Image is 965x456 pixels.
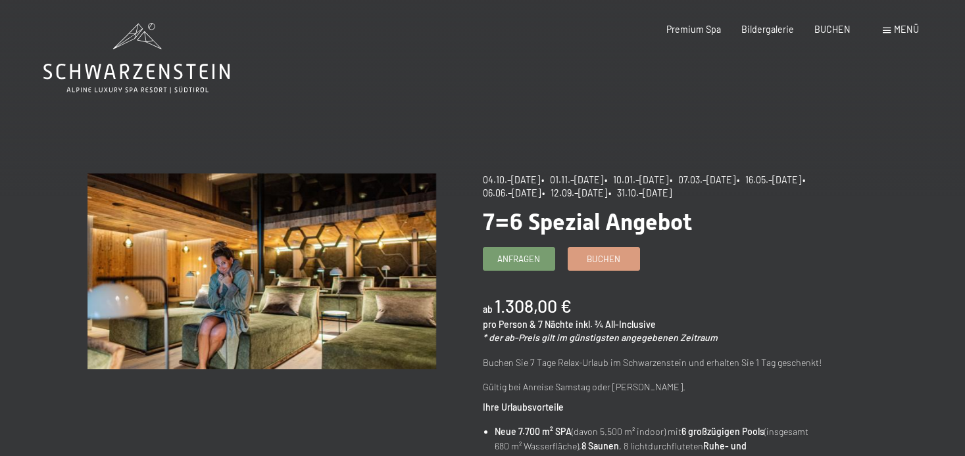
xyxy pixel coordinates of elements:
span: • 12.09.–[DATE] [542,187,607,198]
span: inkl. ¾ All-Inclusive [576,319,656,330]
strong: Ihre Urlaubsvorteile [483,401,564,413]
a: Premium Spa [666,24,721,35]
strong: 6 großzügigen Pools [681,426,764,437]
a: BUCHEN [814,24,851,35]
span: 7 Nächte [538,319,574,330]
span: pro Person & [483,319,536,330]
span: 04.10.–[DATE] [483,174,540,185]
a: Buchen [568,248,639,269]
em: * der ab-Preis gilt im günstigsten angegebenen Zeitraum [483,332,718,343]
span: Buchen [587,253,620,265]
p: Gültig bei Anreise Samstag oder [PERSON_NAME]. [483,380,831,395]
span: Anfragen [497,253,540,265]
span: • 31.10.–[DATE] [608,187,672,198]
p: Buchen Sie 7 Tage Relax-Urlaub im Schwarzenstein und erhalten Sie 1 Tag geschenkt! [483,355,831,371]
span: • 01.11.–[DATE] [541,174,603,185]
span: • 10.01.–[DATE] [605,174,668,185]
b: 1.308,00 € [495,295,572,316]
img: 7=6 Spezial Angebot [87,173,436,369]
strong: 8 Saunen [581,440,619,451]
span: • 16.05.–[DATE] [737,174,801,185]
span: Menü [894,24,919,35]
span: ab [483,304,493,315]
a: Bildergalerie [741,24,794,35]
a: Anfragen [483,248,555,269]
span: • 07.03.–[DATE] [670,174,735,185]
span: • 06.06.–[DATE] [483,174,809,198]
span: 7=6 Spezial Angebot [483,208,692,235]
strong: Neue 7.700 m² SPA [495,426,572,437]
